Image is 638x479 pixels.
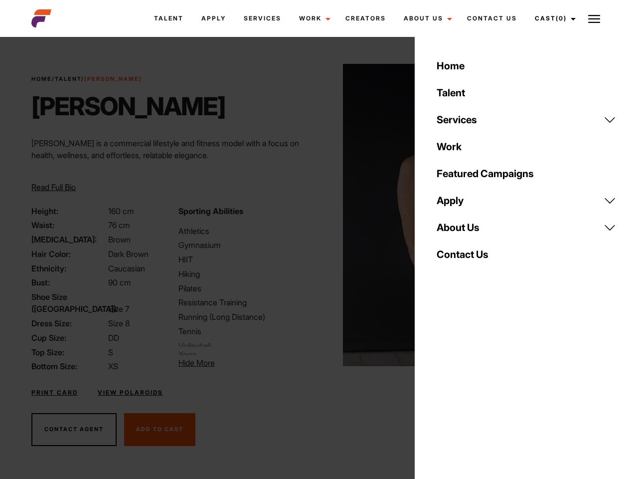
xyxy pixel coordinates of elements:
[178,239,313,251] li: Gymnasium
[290,5,336,32] a: Work
[31,248,106,260] span: Hair Color:
[178,311,313,323] li: Running (Long Distance)
[31,75,142,83] span: / /
[31,91,225,121] h1: [PERSON_NAME]
[31,388,78,397] a: Print Card
[235,5,290,32] a: Services
[178,225,313,237] li: Athletics
[178,282,313,294] li: Pilates
[431,106,622,133] a: Services
[136,426,183,433] span: Add To Cast
[431,187,622,214] a: Apply
[178,268,313,280] li: Hiking
[108,263,145,273] span: Caucasian
[178,325,313,337] li: Tennis
[178,340,257,347] li: Volleyball
[431,79,622,106] a: Talent
[31,234,106,245] span: [MEDICAL_DATA]:
[178,358,215,368] span: Hide More
[31,8,51,28] img: cropped-aefm-brand-fav-22-square.png
[431,52,622,79] a: Home
[31,137,313,161] p: [PERSON_NAME] is a commercial lifestyle and fitness model with a focus on health, wellness, and e...
[31,360,106,372] span: Bottom Size:
[431,214,622,241] a: About Us
[108,235,131,244] span: Brown
[31,262,106,274] span: Ethnicity:
[178,253,313,265] li: HIIT
[108,277,131,287] span: 90 cm
[31,346,106,358] span: Top Size:
[458,5,526,32] a: Contact Us
[31,169,313,205] p: Through her modeling and wellness brand, HEAL, she inspires others on their wellness journeys—cha...
[178,348,257,355] li: Yoga
[31,182,76,192] span: Read Full Bio
[108,206,134,216] span: 160 cm
[108,249,149,259] span: Dark Brown
[55,75,81,82] a: Talent
[31,413,117,446] button: Contact Agent
[31,181,76,193] button: Read Full Bio
[31,317,106,329] span: Dress Size:
[431,160,622,187] a: Featured Campaigns
[192,5,235,32] a: Apply
[98,388,163,397] a: View Polaroids
[31,291,106,315] span: Shoe Size ([GEOGRAPHIC_DATA]):
[124,413,195,446] button: Add To Cast
[31,205,106,217] span: Height:
[588,13,600,25] img: Burger icon
[178,206,243,216] strong: Sporting Abilities
[145,5,192,32] a: Talent
[31,276,106,288] span: Bust:
[526,5,582,32] a: Cast(0)
[31,75,52,82] a: Home
[556,14,567,22] span: (0)
[431,241,622,268] a: Contact Us
[84,75,142,82] strong: [PERSON_NAME]
[336,5,395,32] a: Creators
[395,5,458,32] a: About Us
[431,133,622,160] a: Work
[31,332,106,344] span: Cup Size:
[108,304,129,314] span: Size 7
[108,333,119,343] span: DD
[108,318,130,328] span: Size 8
[178,296,313,308] li: Resistance Training
[108,220,130,230] span: 76 cm
[31,219,106,231] span: Waist:
[108,361,118,371] span: XS
[108,347,113,357] span: S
